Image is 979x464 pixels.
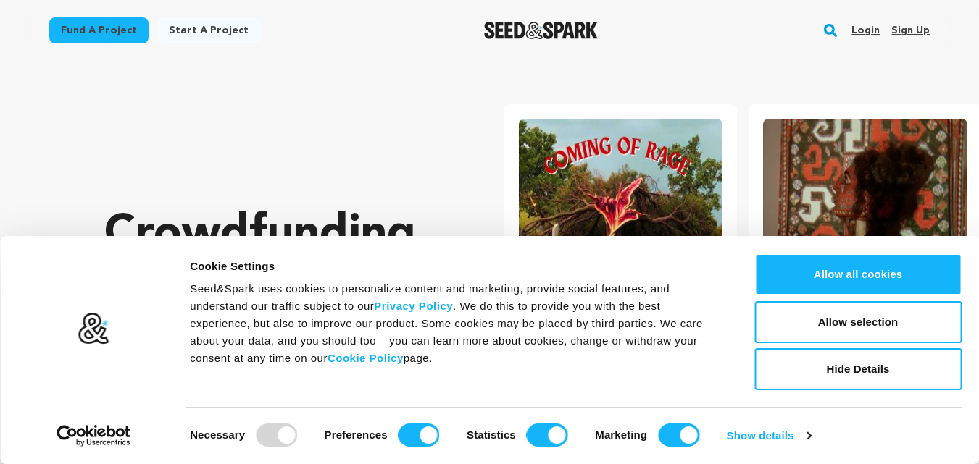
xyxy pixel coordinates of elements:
a: Privacy Policy [374,300,453,312]
a: Login [851,19,880,42]
button: Allow selection [754,301,962,343]
strong: Marketing [595,429,647,441]
a: Fund a project [49,17,149,43]
div: Seed&Spark uses cookies to personalize content and marketing, provide social features, and unders... [190,280,722,367]
img: logo [78,312,110,345]
a: Show details [727,425,811,447]
a: Start a project [157,17,260,43]
img: Coming of Rage image [519,119,723,258]
button: Allow all cookies [754,253,962,295]
a: Sign up [891,19,930,42]
p: Crowdfunding that . [104,206,446,380]
img: The Dragon Under Our Feet image [763,119,967,258]
a: Usercentrics Cookiebot - opens in a new window [30,425,157,447]
div: Cookie Settings [190,258,722,275]
img: Seed&Spark Logo Dark Mode [484,22,598,39]
strong: Necessary [190,429,245,441]
button: Hide Details [754,348,962,390]
a: Seed&Spark Homepage [484,22,598,39]
strong: Statistics [467,429,516,441]
legend: Consent Selection [189,418,190,418]
a: Cookie Policy [328,352,404,364]
strong: Preferences [325,429,388,441]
